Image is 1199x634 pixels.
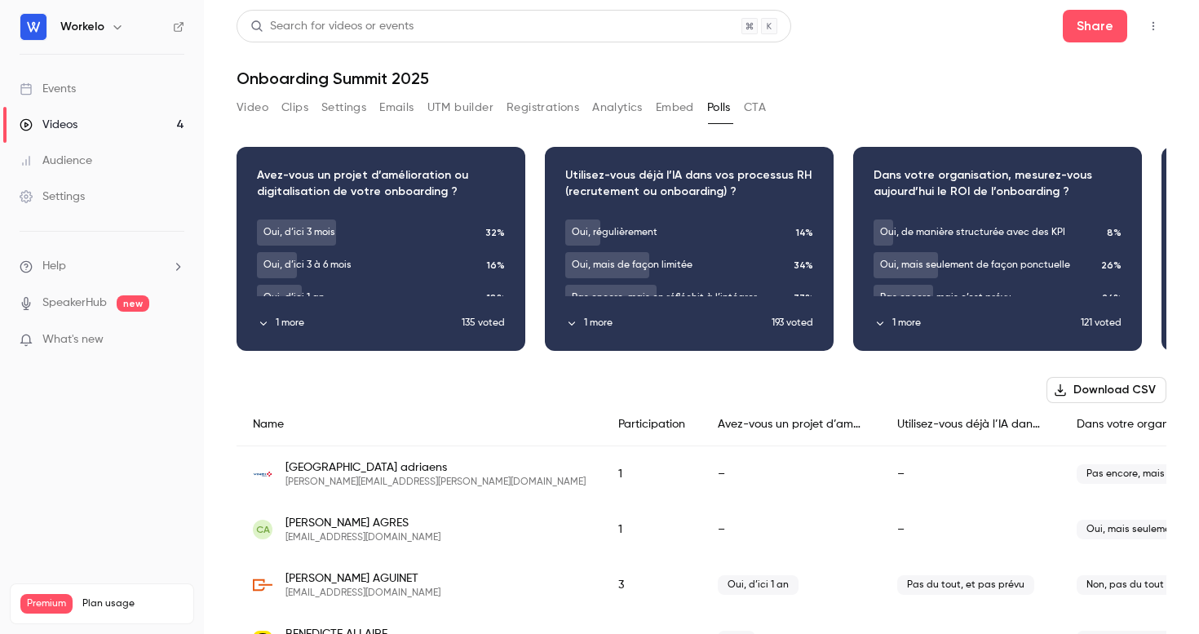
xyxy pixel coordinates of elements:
iframe: Noticeable Trigger [165,333,184,348]
span: Premium [20,594,73,614]
div: – [701,502,881,557]
img: cegelec.com [253,464,272,484]
div: 3 [602,557,701,613]
span: [PERSON_NAME][EMAIL_ADDRESS][PERSON_NAME][DOMAIN_NAME] [285,476,586,489]
span: [PERSON_NAME] AGRES [285,515,440,531]
button: 1 more [257,316,462,330]
div: Participation [602,403,701,446]
button: Download CSV [1046,377,1166,403]
span: Pas du tout, et pas prévu [897,575,1034,595]
button: UTM builder [427,95,493,121]
button: Top Bar Actions [1140,13,1166,39]
div: Audience [20,153,92,169]
span: [GEOGRAPHIC_DATA] adriaens [285,459,586,476]
button: Clips [281,95,308,121]
span: [EMAIL_ADDRESS][DOMAIN_NAME] [285,587,440,600]
button: Registrations [507,95,579,121]
button: Video [237,95,268,121]
span: Oui, d’ici 1 an [718,575,799,595]
div: – [701,446,881,503]
button: Embed [656,95,694,121]
div: Videos [20,117,77,133]
div: Utilisez-vous déjà l’IA dans vos processus RH (recrutement ou onboarding) ? [881,403,1060,446]
div: 1 [602,502,701,557]
button: Settings [321,95,366,121]
li: help-dropdown-opener [20,258,184,275]
span: [EMAIL_ADDRESS][DOMAIN_NAME] [285,531,440,544]
div: Events [20,81,76,97]
span: Help [42,258,66,275]
span: Non, pas du tout [1077,575,1174,595]
img: Workelo [20,14,46,40]
span: Plan usage [82,597,184,610]
a: SpeakerHub [42,295,107,312]
span: CA [256,522,270,537]
div: Avez-vous un projet d’amélioration ou digitalisation de votre onboarding ? [701,403,881,446]
span: What's new [42,331,104,348]
span: [PERSON_NAME] AGUINET [285,570,440,587]
button: CTA [744,95,766,121]
div: – [881,446,1060,503]
div: Settings [20,188,85,205]
div: Name [237,403,602,446]
div: – [881,502,1060,557]
button: Emails [379,95,414,121]
div: 1 [602,446,701,503]
h6: Workelo [60,19,104,35]
button: Share [1063,10,1127,42]
h1: Onboarding Summit 2025 [237,69,1166,88]
button: 1 more [874,316,1081,330]
div: Search for videos or events [250,18,414,35]
button: Polls [707,95,731,121]
button: 1 more [565,316,772,330]
span: new [117,295,149,312]
img: lyon.unicancer.fr [253,575,272,595]
button: Analytics [592,95,643,121]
